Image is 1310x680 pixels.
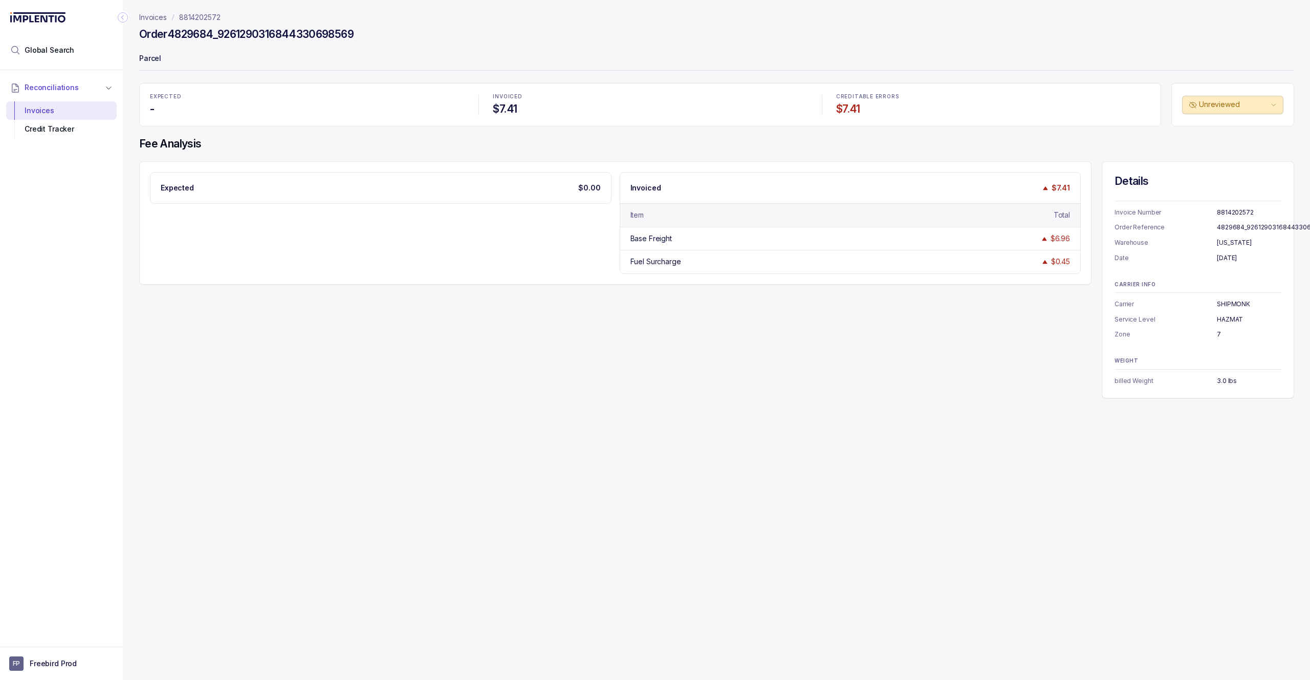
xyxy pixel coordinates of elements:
div: Reconciliations [6,99,117,141]
span: Global Search [25,45,74,55]
div: Fuel Surcharge [630,257,681,267]
ul: Information Summary [1115,376,1281,386]
p: Date [1115,253,1217,263]
p: Expected [161,183,194,193]
div: Collapse Icon [117,11,129,24]
button: Reconciliations [6,76,117,99]
div: Invoices [14,101,108,120]
img: trend image [1040,235,1049,243]
h4: - [150,102,464,116]
img: trend image [1041,184,1050,192]
p: Service Level [1115,314,1217,325]
p: Unreviewed [1199,99,1269,110]
h4: Fee Analysis [139,137,1294,151]
p: EXPECTED [150,94,464,100]
ul: Information Summary [1115,207,1281,263]
h4: $7.41 [493,102,807,116]
p: [DATE] [1217,253,1281,263]
img: trend image [1041,258,1049,266]
div: $6.96 [1051,233,1070,244]
p: INVOICED [493,94,807,100]
p: $0.00 [578,183,600,193]
div: Credit Tracker [14,120,108,138]
p: $7.41 [1052,183,1070,193]
p: WEIGHT [1115,358,1281,364]
p: Warehouse [1115,238,1217,248]
p: [US_STATE] [1217,238,1281,248]
div: Total [1054,210,1070,220]
div: $0.45 [1051,257,1070,267]
button: User initialsFreebird Prod [9,656,114,671]
p: Freebird Prod [30,658,77,669]
p: HAZMAT [1217,314,1281,325]
p: Order Reference [1115,222,1217,232]
a: Invoices [139,12,167,23]
p: 8814202572 [1217,207,1281,218]
ul: Information Summary [1115,299,1281,339]
div: Item [630,210,644,220]
p: Parcel [139,49,1294,70]
button: Unreviewed [1182,96,1283,114]
span: Reconciliations [25,82,79,93]
p: Carrier [1115,299,1217,309]
p: Invoice Number [1115,207,1217,218]
div: Base Freight [630,233,672,244]
nav: breadcrumb [139,12,221,23]
p: 7 [1217,329,1281,339]
a: 8814202572 [179,12,221,23]
span: User initials [9,656,24,671]
p: Invoiced [630,183,661,193]
h4: Order 4829684_9261290316844330698569 [139,27,354,41]
p: 3.0 lbs [1217,376,1281,386]
p: SHIPMONK [1217,299,1281,309]
p: Zone [1115,329,1217,339]
h4: Details [1115,174,1281,188]
p: billed Weight [1115,376,1217,386]
p: CREDITABLE ERRORS [836,94,1150,100]
p: CARRIER INFO [1115,282,1281,288]
h4: $7.41 [836,102,1150,116]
